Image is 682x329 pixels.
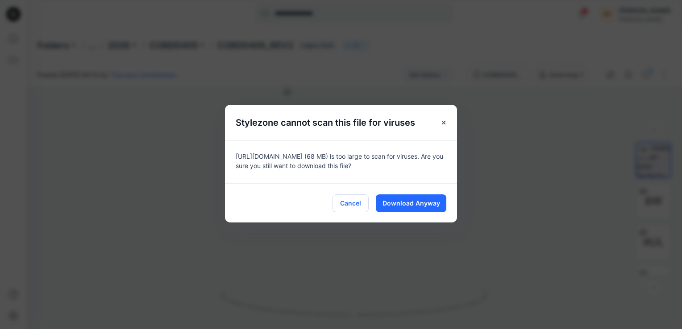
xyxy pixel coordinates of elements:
[376,194,446,212] button: Download Anyway
[340,198,361,208] span: Cancel
[333,194,369,212] button: Cancel
[383,198,440,208] span: Download Anyway
[225,140,457,183] div: [URL][DOMAIN_NAME] (68 MB) is too large to scan for viruses. Are you sure you still want to downl...
[436,115,452,131] button: Close
[225,105,426,140] h5: Stylezone cannot scan this file for viruses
